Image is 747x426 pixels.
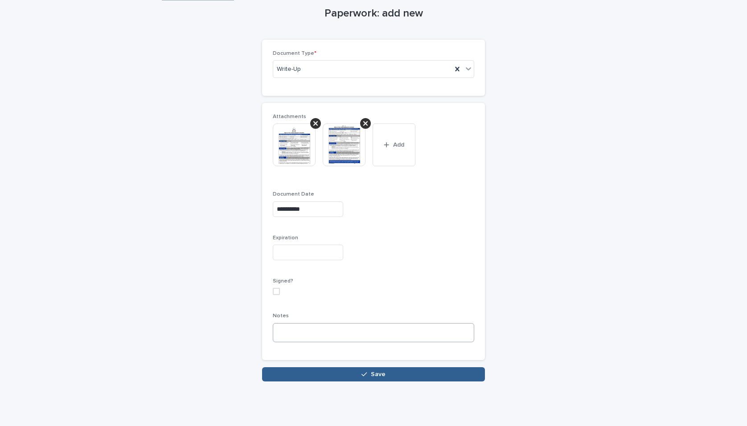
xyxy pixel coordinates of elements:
span: Document Date [273,192,314,197]
span: Document Type [273,51,316,56]
button: Save [262,367,485,381]
span: Attachments [273,114,306,119]
button: Add [373,123,415,166]
span: Expiration [273,235,298,241]
span: Write-Up [277,65,301,74]
span: Save [371,371,386,377]
span: Add [393,142,404,148]
h1: Paperwork: add new [262,7,485,20]
span: Signed? [273,279,293,284]
span: Notes [273,313,289,319]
